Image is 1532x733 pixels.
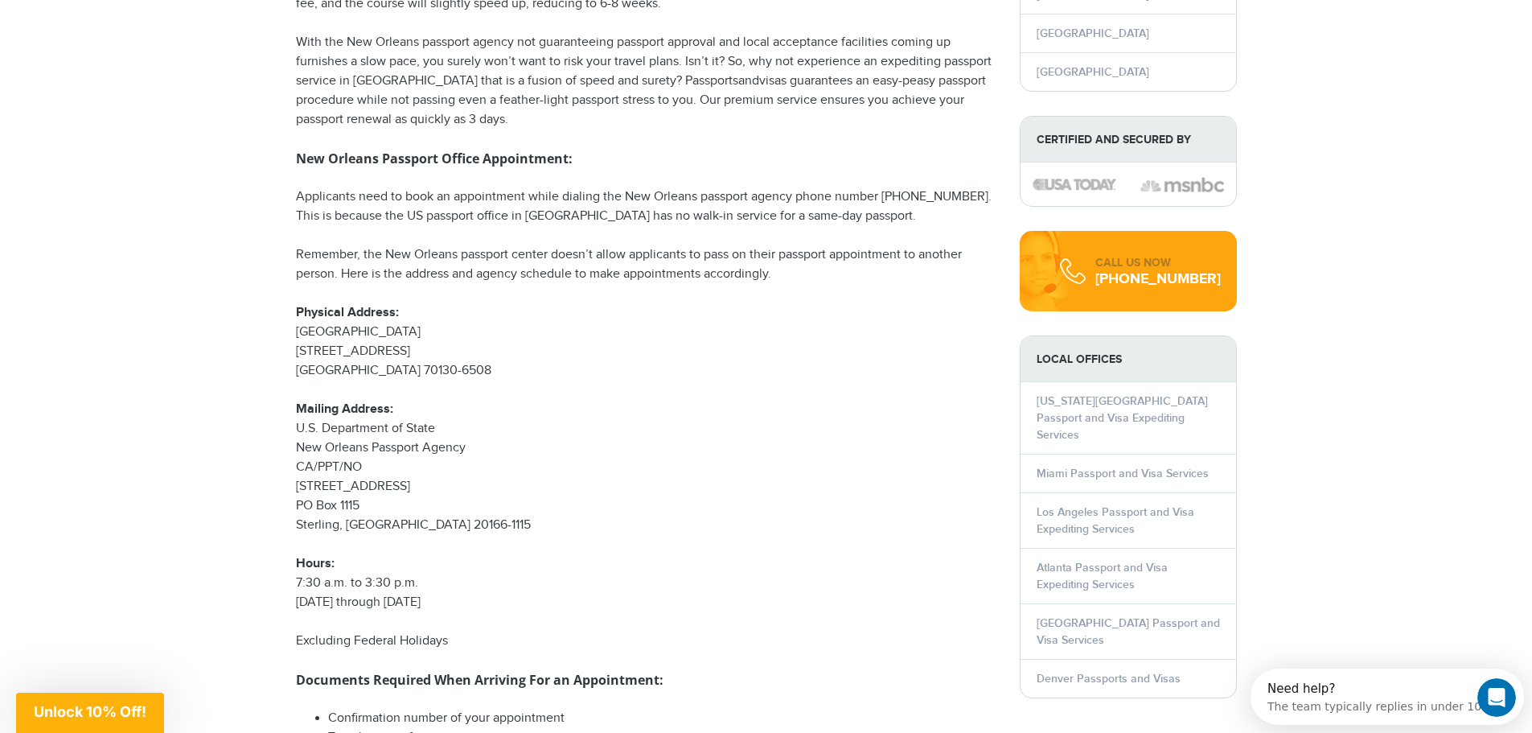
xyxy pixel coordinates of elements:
a: [GEOGRAPHIC_DATA] [1037,65,1149,79]
p: Excluding Federal Holidays [296,632,996,651]
a: [GEOGRAPHIC_DATA] [1037,27,1149,40]
strong: Physical Address: [296,305,399,320]
iframe: Intercom live chat discovery launcher [1251,669,1524,725]
a: [GEOGRAPHIC_DATA] Passport and Visa Services [1037,616,1220,647]
iframe: Intercom live chat [1477,678,1516,717]
strong: Mailing Address: [296,402,393,417]
div: Unlock 10% Off! [16,693,164,733]
strong: Hours: [296,556,335,571]
strong: Certified and Secured by [1021,117,1236,163]
strong: New Orleans Passport Office Appointment: [296,150,573,167]
p: Remember, the New Orleans passport center doesn’t allow applicants to pass on their passport appo... [296,245,996,284]
li: Confirmation number of your appointment [328,709,996,728]
a: Miami Passport and Visa Services [1037,467,1209,480]
a: Denver Passports and Visas [1037,672,1181,686]
p: [GEOGRAPHIC_DATA] [STREET_ADDRESS] [GEOGRAPHIC_DATA] 70130-6508 U.S. Department of State New Orle... [296,303,996,612]
a: [US_STATE][GEOGRAPHIC_DATA] Passport and Visa Expediting Services [1037,394,1208,442]
strong: LOCAL OFFICES [1021,336,1236,382]
div: Need help? [17,14,242,27]
a: Los Angeles Passport and Visa Expediting Services [1037,505,1194,536]
strong: Documents Required When Arriving For an Appointment: [296,671,663,689]
div: Open Intercom Messenger [6,6,290,51]
div: [PHONE_NUMBER] [1095,271,1221,287]
a: Atlanta Passport and Visa Expediting Services [1037,561,1168,591]
img: image description [1140,175,1224,195]
div: The team typically replies in under 10m [17,27,242,43]
p: Applicants need to book an appointment while dialing the New Orleans passport agency phone number... [296,187,996,226]
span: Unlock 10% Off! [34,703,146,720]
img: image description [1033,179,1116,190]
div: CALL US NOW [1095,255,1221,271]
p: With the New Orleans passport agency not guaranteeing passport approval and local acceptance faci... [296,33,996,130]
